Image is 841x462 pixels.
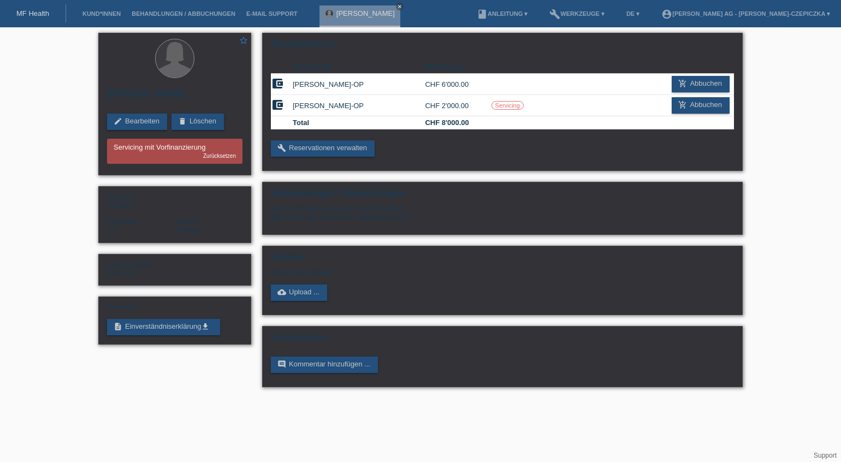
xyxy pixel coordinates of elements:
[425,74,491,95] td: CHF 6'000.00
[203,153,236,159] a: Zurücksetzen
[293,61,425,74] th: Kommentar
[549,9,560,20] i: build
[678,79,687,88] i: add_shopping_cart
[672,97,730,114] a: add_shopping_cartAbbuchen
[477,9,488,20] i: book
[661,9,672,20] i: account_circle
[336,9,395,17] a: [PERSON_NAME]
[171,114,224,130] a: deleteLöschen
[621,10,645,17] a: DE ▾
[178,117,187,126] i: delete
[271,252,734,268] h2: Dateien
[271,39,734,55] h2: Reservationen
[656,10,836,17] a: account_circle[PERSON_NAME] AG - [PERSON_NAME]-Czepiczka ▾
[277,360,286,369] i: comment
[175,226,201,234] span: Deutsch
[107,192,175,209] div: Weiblich
[271,188,734,204] h2: Behandlungen / Abbuchungen
[277,144,286,152] i: build
[107,304,138,310] span: Dokumente
[107,193,137,200] span: Geschlecht
[425,95,491,116] td: CHF 2'000.00
[241,10,303,17] a: E-Mail Support
[277,288,286,297] i: cloud_upload
[16,9,49,17] a: MF Health
[293,95,425,116] td: [PERSON_NAME]-OP
[271,285,327,301] a: cloud_uploadUpload ...
[271,77,284,90] i: account_balance_wallet
[107,261,154,268] span: Externe Referenz
[425,61,491,74] th: Restbetrag
[239,35,248,45] i: star_border
[544,10,610,17] a: buildWerkzeuge ▾
[471,10,533,17] a: bookAnleitung ▾
[491,101,524,110] label: Servicing
[239,35,248,47] a: star_border
[107,88,242,105] h2: [PERSON_NAME]
[397,4,402,9] i: close
[271,357,378,373] a: commentKommentar hinzufügen ...
[114,117,122,126] i: edit
[293,119,309,127] b: Total
[107,319,220,335] a: descriptionEinverständniserklärungget_app
[678,100,687,109] i: add_shopping_cart
[107,218,137,225] span: Nationalität
[293,74,425,95] td: [PERSON_NAME]-OP
[107,226,117,234] span: Schweiz
[814,452,837,459] a: Support
[201,322,210,331] i: get_app
[126,10,241,17] a: Behandlungen / Abbuchungen
[107,260,175,276] div: Brust OP
[425,119,469,127] b: CHF 8'000.00
[107,114,167,130] a: editBearbeiten
[271,140,375,157] a: buildReservationen verwalten
[396,3,404,10] a: close
[271,204,734,229] div: Noch keine Behandlungen / Abbuchungen Bitte fügen Sie zuerst eine Reservation hinzu.
[107,139,242,164] div: Servicing mit Vorfinanzierung
[672,76,730,92] a: add_shopping_cartAbbuchen
[77,10,126,17] a: Kund*innen
[271,268,605,276] div: Noch keine Dateien
[114,322,122,331] i: description
[271,332,734,348] h2: Kommentare
[175,218,197,225] span: Sprache
[271,98,284,111] i: account_balance_wallet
